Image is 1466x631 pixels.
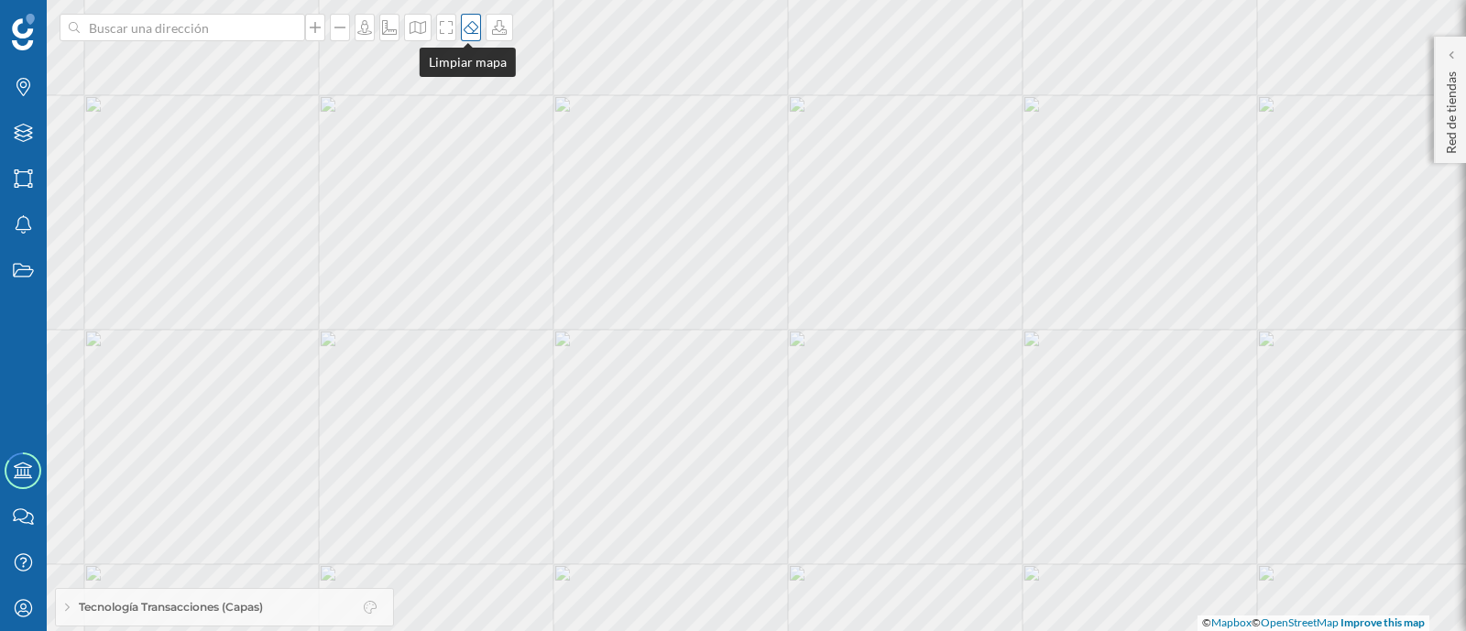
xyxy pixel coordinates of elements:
a: Mapbox [1211,615,1252,629]
span: Soporte [37,13,102,29]
p: Red de tiendas [1442,64,1461,154]
a: Improve this map [1340,615,1425,629]
div: Limpiar mapa [420,48,516,77]
div: © © [1198,615,1429,631]
a: OpenStreetMap [1261,615,1339,629]
img: Geoblink Logo [12,14,35,50]
span: Tecnología Transacciones (Capas) [79,599,263,615]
